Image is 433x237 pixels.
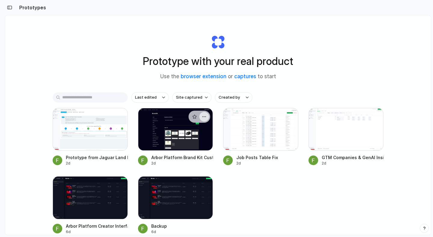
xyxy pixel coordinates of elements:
div: 2d [66,161,128,166]
div: 2d [322,161,384,166]
span: Use the or to start [160,73,276,81]
div: 6d [151,229,167,235]
div: Arbor Platform Brand Kit Customizer [151,154,213,161]
button: Last edited [131,92,169,103]
span: Last edited [135,94,157,100]
a: captures [234,73,256,79]
a: Job Posts Table FixJob Posts Table Fix2d [223,108,298,166]
a: BackupBackup6d [138,176,213,234]
a: Arbor Platform Brand Kit CustomizerArbor Platform Brand Kit Customizer2d [138,108,213,166]
div: 2d [151,161,213,166]
span: Created by [219,94,240,100]
h2: Prototypes [17,4,46,11]
a: browser extension [181,73,226,79]
div: 2d [236,161,278,166]
div: Arbor Platform Creator Interface [66,223,128,229]
h1: Prototype with your real product [143,53,293,69]
button: Site captured [172,92,211,103]
a: Prototype from Jaguar Land Rover MATLAB Job PostsPrototype from Jaguar Land Rover MATLAB Job Posts2d [53,108,128,166]
a: GTM Companies & GenAI InsightsGTM Companies & GenAI Insights2d [309,108,384,166]
div: 6d [66,229,128,235]
div: GTM Companies & GenAI Insights [322,154,384,161]
div: Prototype from Jaguar Land Rover MATLAB Job Posts [66,154,128,161]
button: Created by [215,92,252,103]
a: Arbor Platform Creator InterfaceArbor Platform Creator Interface6d [53,176,128,234]
div: Job Posts Table Fix [236,154,278,161]
div: Backup [151,223,167,229]
span: Site captured [176,94,202,100]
